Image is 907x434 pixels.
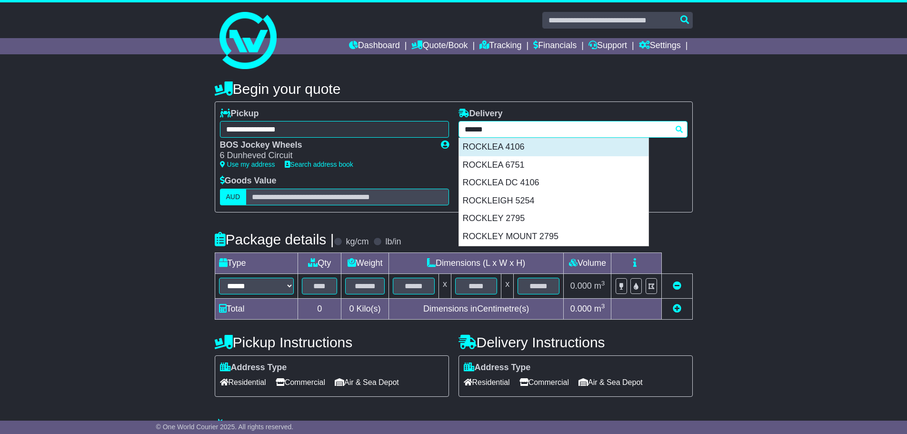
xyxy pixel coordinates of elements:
[459,174,648,192] div: ROCKLEA DC 4106
[220,176,277,186] label: Goods Value
[215,252,298,273] td: Type
[411,38,468,54] a: Quote/Book
[501,273,514,298] td: x
[479,38,521,54] a: Tracking
[220,151,431,161] div: 6 Dunheved Circuit
[459,210,648,228] div: ROCKLEY 2795
[459,192,648,210] div: ROCKLEIGH 5254
[570,281,592,291] span: 0.000
[519,375,569,390] span: Commercial
[594,281,605,291] span: m
[459,228,648,246] div: ROCKLEY MOUNT 2795
[564,252,611,273] td: Volume
[298,298,341,319] td: 0
[459,138,648,156] div: ROCKLEA 4106
[285,161,353,168] a: Search address book
[215,232,334,247] h4: Package details |
[220,109,259,119] label: Pickup
[570,304,592,313] span: 0.000
[215,418,693,434] h4: Warranty & Insurance
[220,363,287,373] label: Address Type
[220,375,266,390] span: Residential
[215,298,298,319] td: Total
[341,298,389,319] td: Kilo(s)
[588,38,627,54] a: Support
[578,375,643,390] span: Air & Sea Depot
[341,252,389,273] td: Weight
[346,237,369,247] label: kg/cm
[601,280,605,287] sup: 3
[601,303,605,310] sup: 3
[673,304,681,313] a: Add new item
[673,281,681,291] a: Remove this item
[215,334,449,350] h4: Pickup Instructions
[464,363,531,373] label: Address Type
[594,304,605,313] span: m
[276,375,325,390] span: Commercial
[464,375,510,390] span: Residential
[389,298,564,319] td: Dimensions in Centimetre(s)
[298,252,341,273] td: Qty
[220,161,275,168] a: Use my address
[349,38,400,54] a: Dashboard
[459,156,648,174] div: ROCKLEA 6751
[639,38,681,54] a: Settings
[215,81,693,97] h4: Begin your quote
[458,109,503,119] label: Delivery
[220,189,247,205] label: AUD
[458,334,693,350] h4: Delivery Instructions
[389,252,564,273] td: Dimensions (L x W x H)
[220,140,431,151] div: BOS Jockey Wheels
[385,237,401,247] label: lb/in
[156,423,294,431] span: © One World Courier 2025. All rights reserved.
[439,273,451,298] td: x
[533,38,577,54] a: Financials
[458,121,688,138] typeahead: Please provide city
[335,375,399,390] span: Air & Sea Depot
[349,304,354,313] span: 0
